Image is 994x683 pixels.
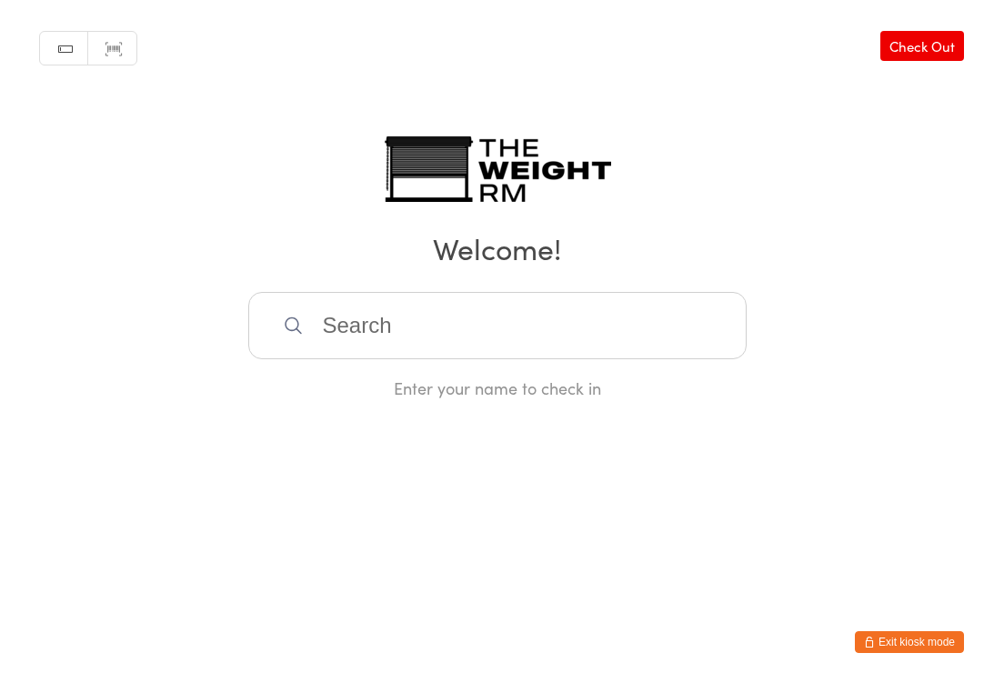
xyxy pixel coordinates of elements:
img: The Weight Rm [384,136,611,202]
h2: Welcome! [18,227,976,268]
input: Search [248,292,747,359]
a: Check Out [880,31,964,61]
button: Exit kiosk mode [855,631,964,653]
div: Enter your name to check in [248,377,747,399]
